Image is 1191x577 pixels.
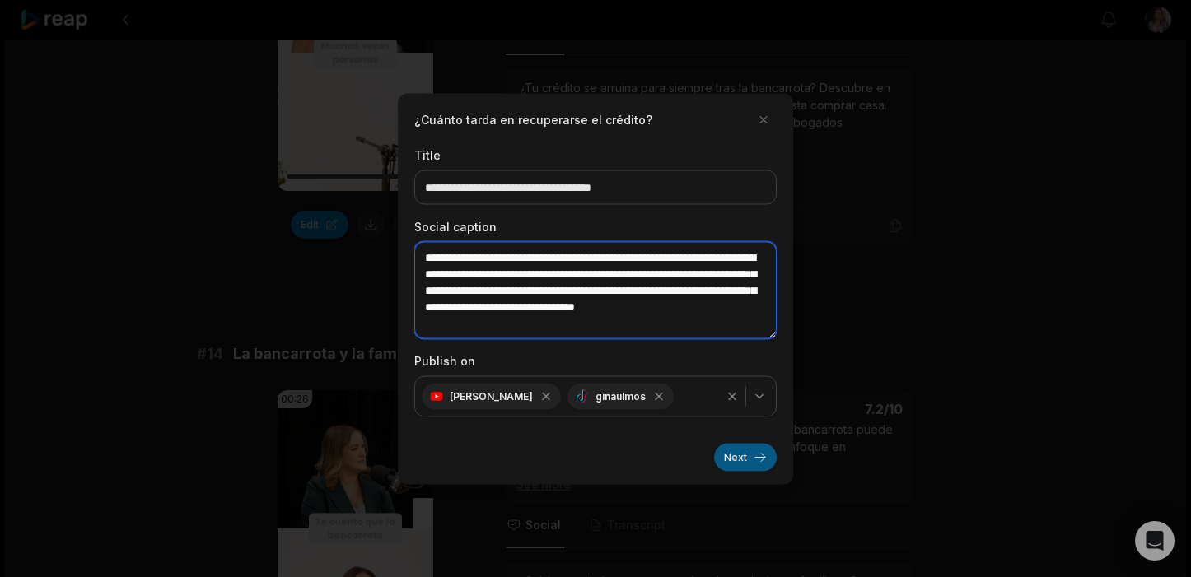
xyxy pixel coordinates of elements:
div: [PERSON_NAME] [422,383,561,409]
div: ginaulmos [567,383,674,409]
button: Next [714,443,777,471]
button: [PERSON_NAME]ginaulmos [414,375,777,416]
h2: ¿Cuánto tarda en recuperarse el crédito? [414,111,652,128]
label: Title [414,146,777,163]
label: Social caption [414,217,777,235]
label: Publish on [414,351,777,369]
